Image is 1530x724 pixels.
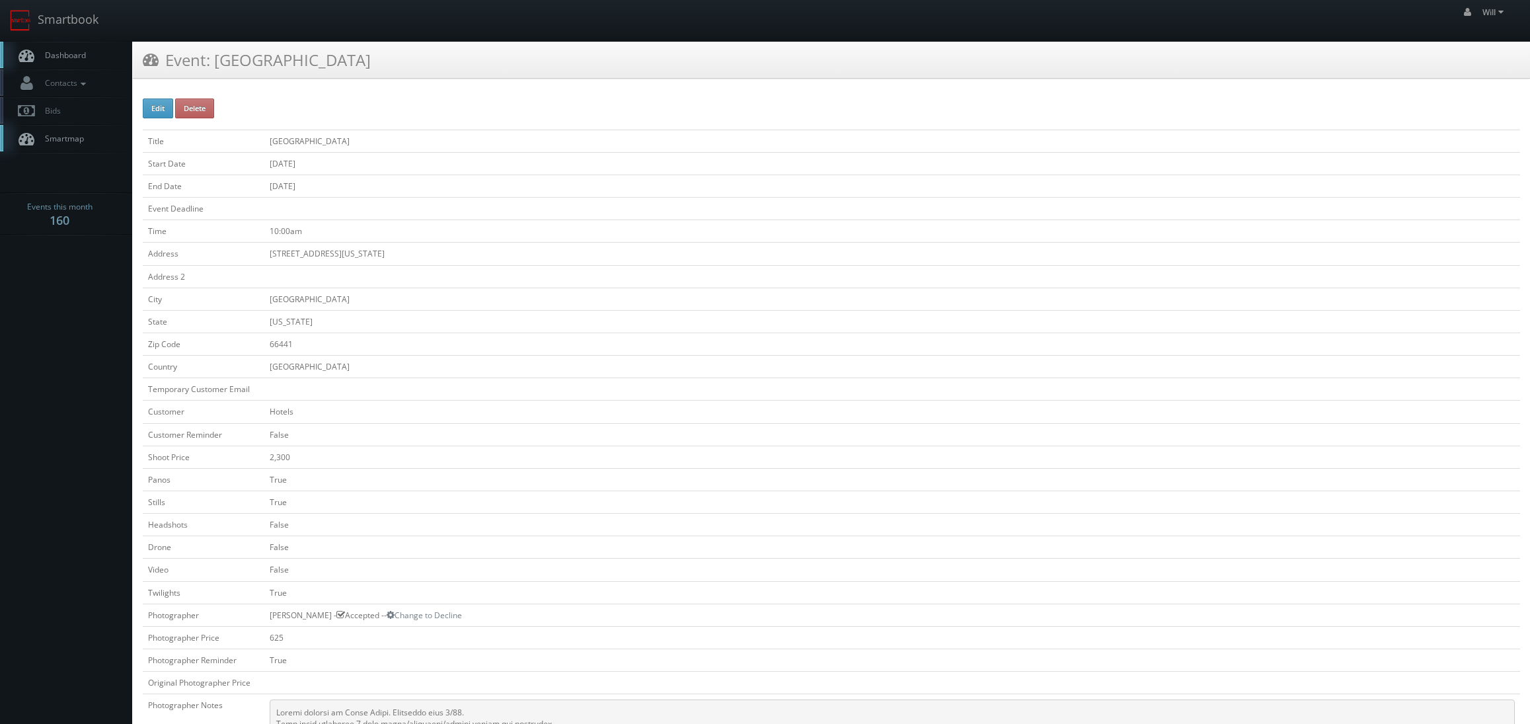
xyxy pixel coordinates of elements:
a: Change to Decline [387,610,462,621]
td: Title [143,130,264,152]
td: Event Deadline [143,198,264,220]
td: 625 [264,626,1520,649]
td: Drone [143,536,264,559]
td: 2,300 [264,446,1520,468]
td: Stills [143,491,264,513]
td: Photographer Price [143,626,264,649]
td: State [143,310,264,333]
td: City [143,288,264,310]
td: Zip Code [143,333,264,355]
span: Bids [38,105,61,116]
h3: Event: [GEOGRAPHIC_DATA] [143,48,371,71]
td: Twilights [143,581,264,604]
td: [GEOGRAPHIC_DATA] [264,356,1520,378]
td: Customer Reminder [143,423,264,446]
td: [DATE] [264,152,1520,175]
td: True [264,649,1520,671]
td: [PERSON_NAME] - Accepted -- [264,604,1520,626]
td: Shoot Price [143,446,264,468]
td: True [264,491,1520,513]
td: Address [143,243,264,265]
button: Delete [175,99,214,118]
td: False [264,514,1520,536]
td: Video [143,559,264,581]
span: Contacts [38,77,89,89]
td: Address 2 [143,265,264,288]
td: [DATE] [264,175,1520,197]
td: False [264,559,1520,581]
td: 10:00am [264,220,1520,243]
span: Events this month [27,200,93,214]
td: Temporary Customer Email [143,378,264,401]
span: Will [1482,7,1508,18]
td: Photographer Reminder [143,649,264,671]
td: Photographer [143,604,264,626]
td: [US_STATE] [264,310,1520,333]
td: Country [143,356,264,378]
img: smartbook-logo.png [10,10,31,31]
td: [STREET_ADDRESS][US_STATE] [264,243,1520,265]
td: True [264,581,1520,604]
td: Headshots [143,514,264,536]
strong: 160 [50,212,69,228]
td: Panos [143,468,264,491]
button: Edit [143,99,173,118]
span: Dashboard [38,50,86,61]
td: End Date [143,175,264,197]
td: Time [143,220,264,243]
td: Hotels [264,401,1520,423]
td: False [264,536,1520,559]
td: [GEOGRAPHIC_DATA] [264,288,1520,310]
td: Original Photographer Price [143,672,264,694]
td: Customer [143,401,264,423]
span: Smartmap [38,133,84,144]
td: True [264,468,1520,491]
td: False [264,423,1520,446]
td: Start Date [143,152,264,175]
td: [GEOGRAPHIC_DATA] [264,130,1520,152]
td: 66441 [264,333,1520,355]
